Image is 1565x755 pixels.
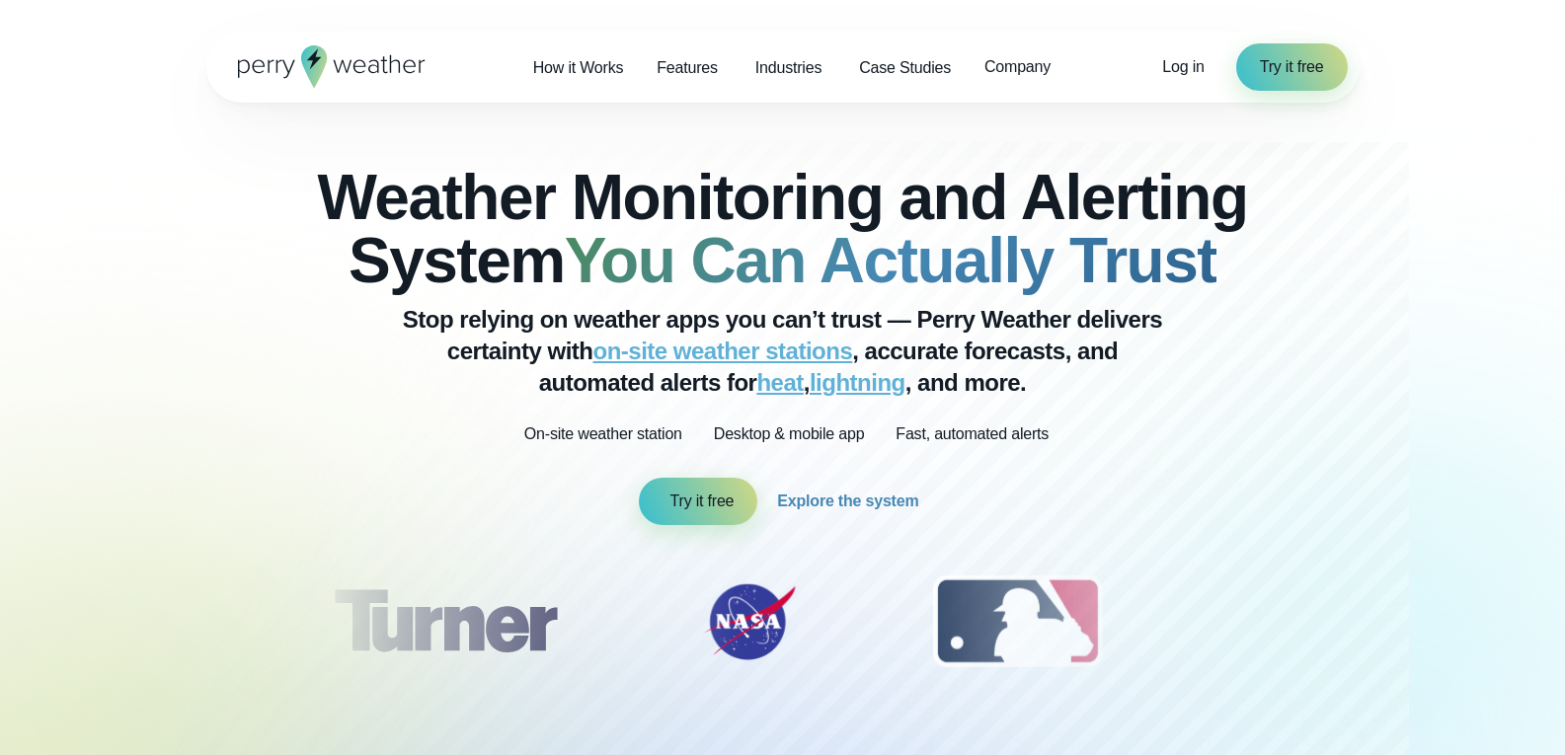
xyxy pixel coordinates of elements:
span: Industries [755,56,822,80]
a: Log in [1162,55,1204,79]
span: Try it free [1260,55,1324,79]
img: PGA.svg [1216,572,1374,671]
p: On-site weather station [524,422,682,446]
a: Try it free [639,478,758,525]
p: Stop relying on weather apps you can’t trust — Perry Weather delivers certainty with , accurate f... [388,304,1178,399]
span: Company [984,55,1051,79]
span: Log in [1162,58,1204,75]
a: lightning [810,369,905,396]
div: 3 of 12 [913,572,1122,671]
span: How it Works [533,56,624,80]
div: 4 of 12 [1216,572,1374,671]
h2: Weather Monitoring and Alerting System [305,166,1261,292]
p: Desktop & mobile app [714,422,865,446]
a: Case Studies [842,47,968,88]
a: heat [756,369,803,396]
img: NASA.svg [680,572,819,671]
a: Try it free [1236,43,1348,91]
span: Try it free [670,490,735,513]
a: Explore the system [777,478,926,525]
div: 1 of 12 [304,572,585,671]
a: How it Works [516,47,641,88]
div: slideshow [305,572,1261,681]
img: Turner-Construction_1.svg [304,572,585,671]
img: MLB.svg [913,572,1122,671]
span: Explore the system [777,490,918,513]
span: Case Studies [859,56,951,80]
span: Features [657,56,718,80]
a: on-site weather stations [593,338,853,364]
div: 2 of 12 [680,572,819,671]
p: Fast, automated alerts [896,422,1049,446]
strong: You Can Actually Trust [565,225,1216,296]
